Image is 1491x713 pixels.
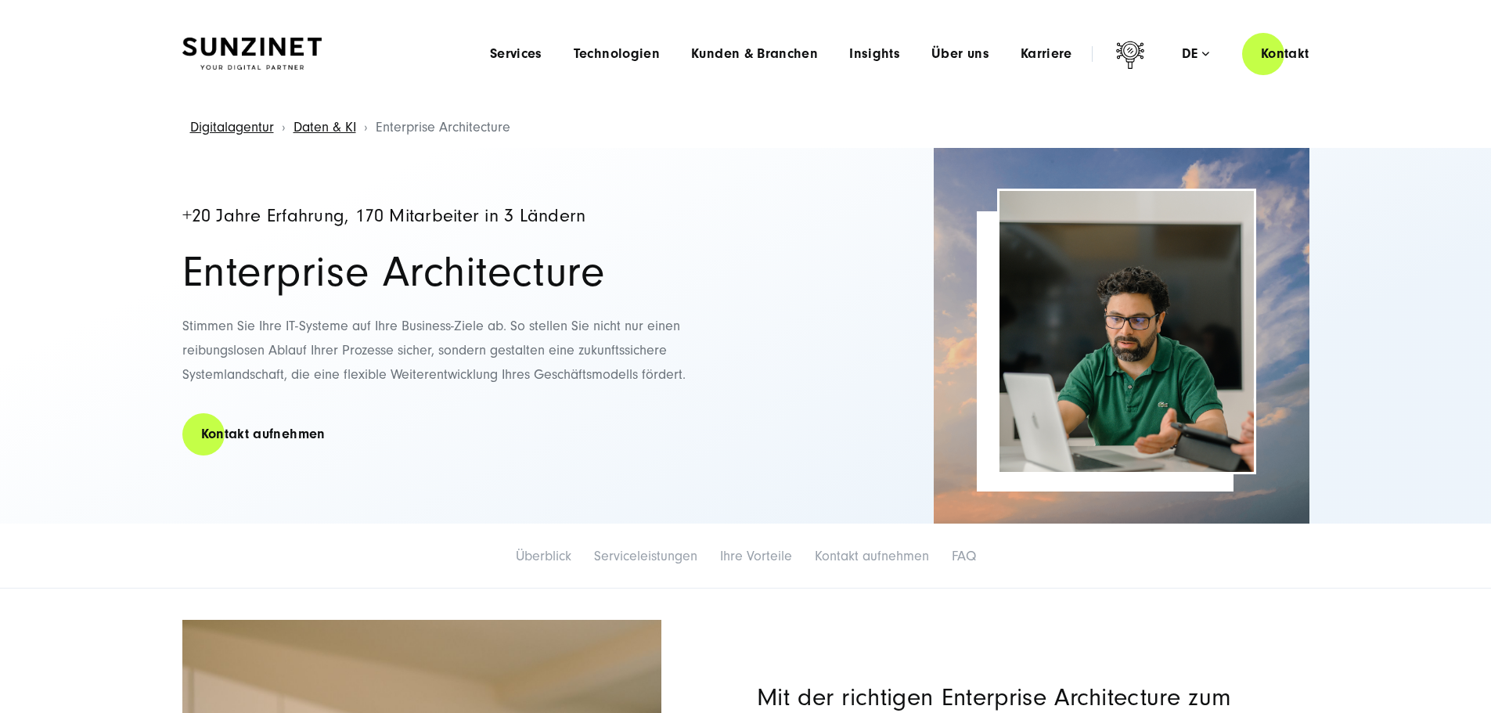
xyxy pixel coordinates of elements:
h4: +20 Jahre Erfahrung, 170 Mitarbeiter in 3 Ländern [182,207,730,226]
a: Kunden & Branchen [691,46,818,62]
a: FAQ [952,548,976,564]
a: Kontakt aufnehmen [182,412,344,456]
img: Full-Service Digitalagentur SUNZINET - Business Applications Web & Cloud_2 [934,148,1309,524]
span: Enterprise Architecture [376,119,510,135]
a: Services [490,46,542,62]
a: Kontakt [1242,31,1328,76]
a: Digitalagentur [190,119,274,135]
a: Über uns [931,46,989,62]
a: Technologien [574,46,660,62]
a: Ihre Vorteile [720,548,792,564]
a: Daten & KI [294,119,356,135]
img: SUNZINET Full Service Digital Agentur [182,38,322,70]
a: Karriere [1021,46,1072,62]
h1: Enterprise Architecture [182,250,730,294]
span: Stimmen Sie Ihre IT-Systeme auf Ihre Business-Ziele ab. So stellen Sie nicht nur einen reibungslo... [182,318,686,382]
a: Insights [849,46,900,62]
div: de [1182,46,1209,62]
a: Überblick [516,548,571,564]
a: Kontakt aufnehmen [815,548,929,564]
img: Mann sitzt vor seinem PC und erklärt etwas [999,191,1254,472]
a: Serviceleistungen [594,548,697,564]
